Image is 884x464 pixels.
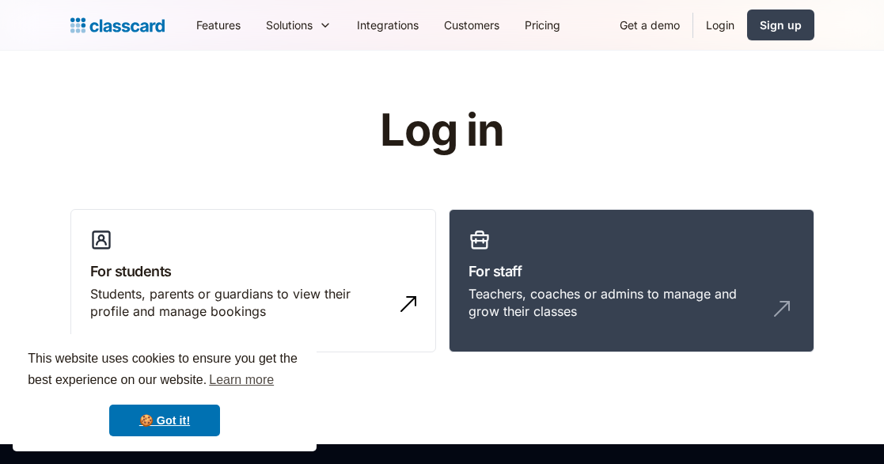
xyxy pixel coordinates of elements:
[207,368,276,392] a: learn more about cookies
[747,10,814,40] a: Sign up
[693,7,747,43] a: Login
[90,285,385,321] div: Students, parents or guardians to view their profile and manage bookings
[70,14,165,36] a: home
[512,7,573,43] a: Pricing
[70,209,436,353] a: For studentsStudents, parents or guardians to view their profile and manage bookings
[607,7,692,43] a: Get a demo
[90,261,416,282] h3: For students
[431,7,512,43] a: Customers
[184,7,253,43] a: Features
[449,209,814,353] a: For staffTeachers, coaches or admins to manage and grow their classes
[28,349,302,392] span: This website uses cookies to ensure you get the best experience on our website.
[266,17,313,33] div: Solutions
[469,285,763,321] div: Teachers, coaches or admins to manage and grow their classes
[109,405,220,436] a: dismiss cookie message
[253,7,344,43] div: Solutions
[760,17,802,33] div: Sign up
[469,261,795,282] h3: For staff
[191,106,693,155] h1: Log in
[13,334,317,451] div: cookieconsent
[344,7,431,43] a: Integrations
